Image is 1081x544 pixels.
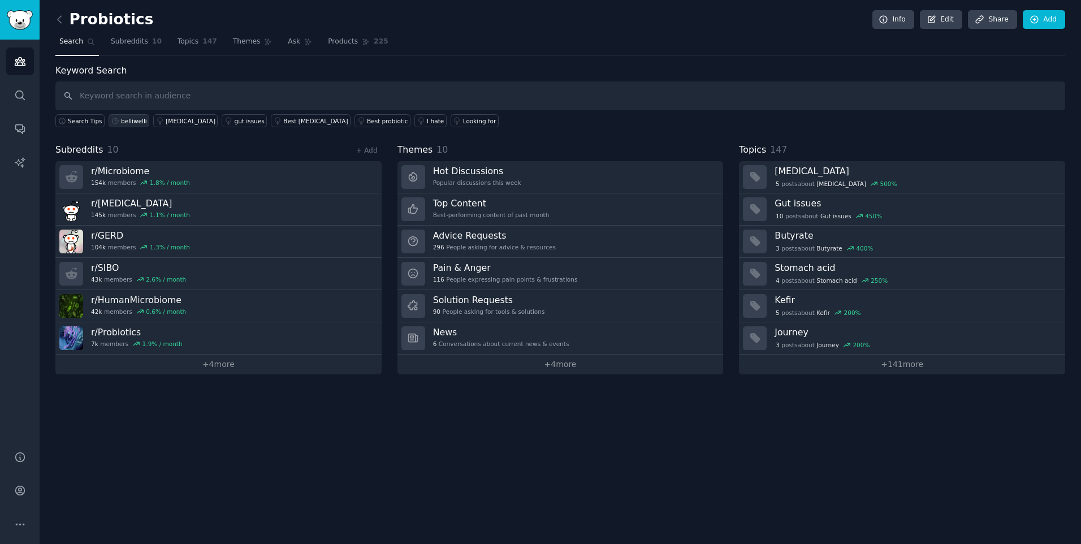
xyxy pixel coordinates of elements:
a: Solution Requests90People asking for tools & solutions [397,290,724,322]
a: Search [55,33,99,56]
h2: Probiotics [55,11,153,29]
h3: Top Content [433,197,550,209]
span: 116 [433,275,444,283]
span: Butyrate [816,244,842,252]
img: GummySearch logo [7,10,33,30]
h3: Pain & Anger [433,262,578,274]
span: Journey [816,341,839,349]
div: 200 % [844,309,861,317]
a: belliwelli [109,114,149,127]
a: Subreddits10 [107,33,166,56]
a: r/SIBO43kmembers2.6% / month [55,258,382,290]
img: ibs [59,197,83,221]
a: + Add [356,146,378,154]
span: Themes [397,143,433,157]
a: Gut issues10postsaboutGut issues450% [739,193,1065,226]
div: members [91,243,190,251]
h3: r/ SIBO [91,262,186,274]
h3: Gut issues [775,197,1057,209]
div: 1.1 % / month [150,211,190,219]
a: r/Microbiome154kmembers1.8% / month [55,161,382,193]
a: r/Probiotics7kmembers1.9% / month [55,322,382,355]
h3: r/ Probiotics [91,326,183,338]
h3: Advice Requests [433,230,556,241]
a: gut issues [222,114,267,127]
div: [MEDICAL_DATA] [166,117,215,125]
a: Best [MEDICAL_DATA] [271,114,351,127]
div: post s about [775,275,889,286]
div: Looking for [463,117,496,125]
h3: News [433,326,569,338]
div: 500 % [880,180,897,188]
a: [MEDICAL_DATA] [153,114,218,127]
span: 3 [776,244,780,252]
a: Add [1023,10,1065,29]
span: Search [59,37,83,47]
span: Products [328,37,358,47]
h3: r/ HumanMicrobiome [91,294,186,306]
a: Themes [229,33,276,56]
span: Subreddits [111,37,148,47]
a: Looking for [451,114,499,127]
span: 42k [91,308,102,316]
h3: Hot Discussions [433,165,521,177]
a: r/HumanMicrobiome42kmembers0.6% / month [55,290,382,322]
span: [MEDICAL_DATA] [816,180,866,188]
span: Themes [233,37,261,47]
a: Products225 [324,33,392,56]
span: Ask [288,37,300,47]
a: Advice Requests296People asking for advice & resources [397,226,724,258]
div: Conversations about current news & events [433,340,569,348]
div: People asking for tools & solutions [433,308,545,316]
div: members [91,275,186,283]
span: 10 [776,212,783,220]
div: members [91,340,183,348]
span: 5 [776,180,780,188]
span: 4 [776,277,780,284]
span: Search Tips [68,117,102,125]
span: 154k [91,179,106,187]
span: 225 [374,37,388,47]
div: post s about [775,211,883,221]
div: People expressing pain points & frustrations [433,275,578,283]
a: Ask [284,33,316,56]
span: 10 [436,144,448,155]
h3: Butyrate [775,230,1057,241]
h3: Journey [775,326,1057,338]
div: 2.6 % / month [146,275,186,283]
span: Topics [178,37,198,47]
a: Pain & Anger116People expressing pain points & frustrations [397,258,724,290]
div: I hate [427,117,444,125]
span: 147 [202,37,217,47]
h3: r/ GERD [91,230,190,241]
div: 1.8 % / month [150,179,190,187]
span: Kefir [816,309,830,317]
span: 43k [91,275,102,283]
span: 3 [776,341,780,349]
a: Edit [920,10,962,29]
h3: Solution Requests [433,294,545,306]
div: Best probiotic [367,117,408,125]
div: 400 % [856,244,873,252]
div: members [91,179,190,187]
div: 0.6 % / month [146,308,186,316]
a: +4more [397,355,724,374]
img: Probiotics [59,326,83,350]
a: Butyrate3postsaboutButyrate400% [739,226,1065,258]
div: gut issues [234,117,264,125]
span: 147 [770,144,787,155]
span: 90 [433,308,440,316]
span: Topics [739,143,766,157]
div: 450 % [865,212,882,220]
a: +141more [739,355,1065,374]
h3: [MEDICAL_DATA] [775,165,1057,177]
span: 5 [776,309,780,317]
a: r/GERD104kmembers1.3% / month [55,226,382,258]
div: belliwelli [121,117,147,125]
h3: r/ Microbiome [91,165,190,177]
a: Top ContentBest-performing content of past month [397,193,724,226]
div: 1.9 % / month [142,340,183,348]
a: Journey3postsaboutJourney200% [739,322,1065,355]
div: Popular discussions this week [433,179,521,187]
a: +4more [55,355,382,374]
